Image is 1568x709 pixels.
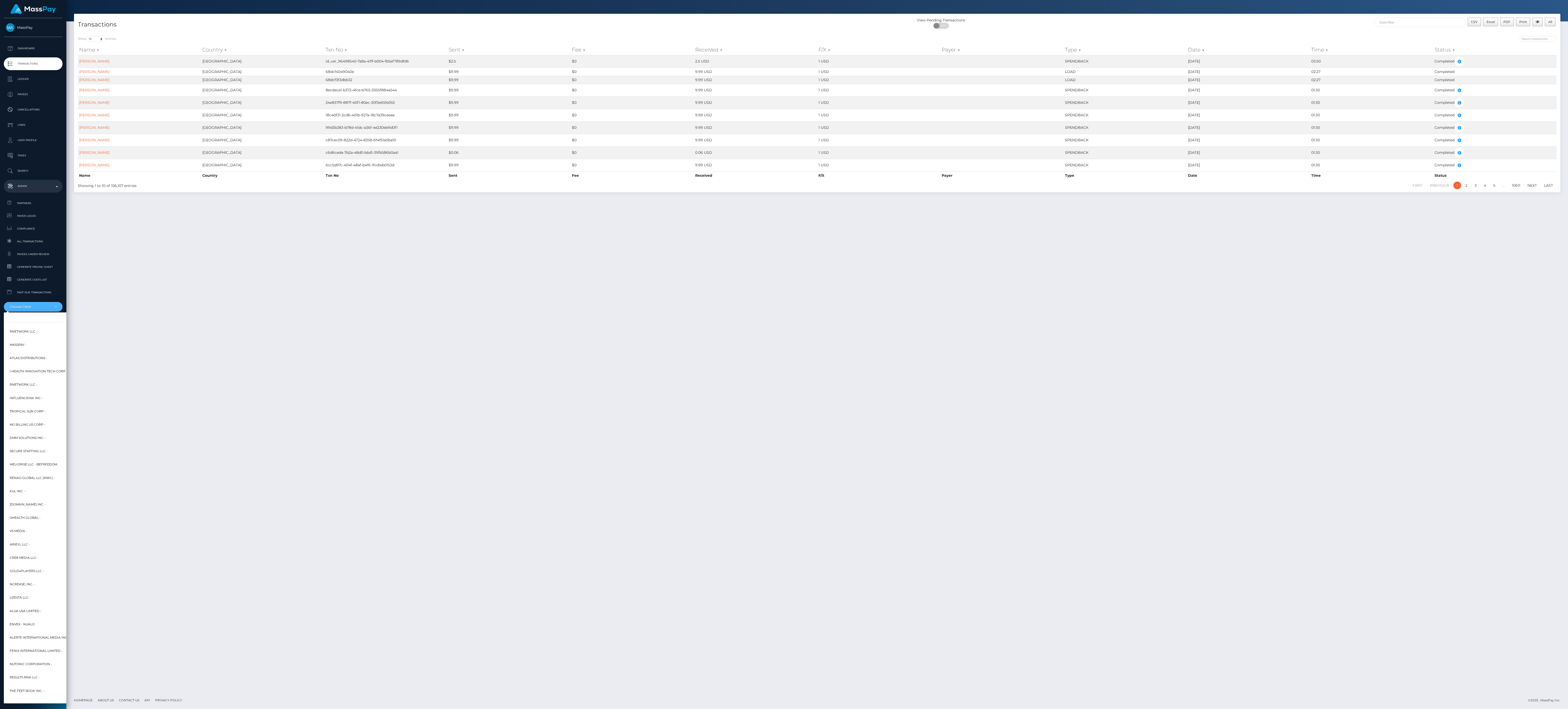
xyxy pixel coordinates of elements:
[4,302,63,312] button: Choose Client
[4,180,63,193] a: Admin
[10,341,27,348] span: MassPay -
[1433,159,1557,171] td: Completed
[694,121,817,134] td: 9.99 USD
[10,515,41,521] span: UHealth Global -
[1433,121,1557,134] td: Completed
[1433,134,1557,146] td: Completed
[78,20,813,29] h4: Transactions
[1187,134,1310,146] td: [DATE]
[10,541,30,548] span: Arieyl LLC -
[1487,20,1495,24] span: Excel
[447,45,571,55] th: Sent: activate to sort column ascending
[10,488,26,495] span: Kul Inc. -
[1490,182,1498,189] a: 5
[571,84,694,96] td: $0
[142,696,152,704] a: API
[10,368,68,375] span: I HEALTH INNOVATION TECH CORP -
[694,84,817,96] td: 9.99 USD
[940,171,1064,180] th: Payer
[10,448,48,455] span: Secure Staffing LLC -
[1471,20,1478,24] span: CSV
[117,696,141,704] a: Contact Us
[1064,121,1187,134] td: SPENDBACK
[1310,76,1433,84] td: 02:27
[10,328,38,335] span: RNetwork LLC -
[817,121,940,134] td: 1 USD
[324,109,448,121] td: 18c40f31-2cdb-401b-927a-18c7a39ceeae
[1064,55,1187,68] td: SPENDBACK
[79,69,109,74] a: [PERSON_NAME]
[1064,76,1187,84] td: LOAD
[201,171,324,180] th: Country
[79,150,109,155] a: [PERSON_NAME]
[10,435,45,441] span: DMM Solutions Inc -
[1453,182,1461,189] a: 1
[201,96,324,109] td: [GEOGRAPHIC_DATA]
[1516,18,1530,26] button: Print
[10,421,45,428] span: MG Billing US Corp -
[79,163,109,167] a: [PERSON_NAME]
[79,100,109,105] a: [PERSON_NAME]
[324,96,448,109] td: 24e837f9-887f-40f1-80ec-30f3e65fe055
[447,134,571,146] td: $9.99
[324,68,448,76] td: 68dcf4049040e
[6,152,60,159] p: Taxes
[10,4,56,14] img: MassPay Logo
[96,696,116,704] a: About Us
[1310,55,1433,68] td: 03:50
[1433,109,1557,121] td: Completed
[936,23,949,29] span: OFF
[4,164,63,177] a: Search
[324,76,448,84] td: 68dcf3f3dbb32
[1310,84,1433,96] td: 01:30
[694,96,817,109] td: 9.99 USD
[6,136,60,144] p: User Profile
[1064,109,1187,121] td: SPENDBACK
[1064,171,1187,180] th: Type
[817,96,940,109] td: 1 USD
[817,55,940,68] td: 1 USD
[571,76,694,84] td: $0
[6,167,60,175] p: Search
[817,159,940,171] td: 1 USD
[1187,146,1310,159] td: [DATE]
[324,171,448,180] th: Txn No
[817,171,940,180] th: F/X
[4,223,63,234] a: Compliance
[447,146,571,159] td: $0.06
[1310,159,1433,171] td: 01:30
[817,76,940,84] td: 1 USD
[1187,109,1310,121] td: [DATE]
[10,661,52,668] span: Nutonic Corporation -
[447,96,571,109] td: $9.99
[4,274,63,285] a: Generate Costs List
[1468,18,1481,26] button: CSV
[201,76,324,84] td: [GEOGRAPHIC_DATA]
[694,55,817,68] td: 2.5 USD
[4,261,63,272] a: Generate Pricing Sheet
[1503,20,1510,24] span: PDF
[4,119,63,131] a: Links
[10,581,35,588] span: Ncrease, Inc. -
[694,45,817,55] th: Received: activate to sort column ascending
[4,149,63,162] a: Taxes
[4,236,63,247] a: All Transactions
[201,45,324,55] th: Country: activate to sort column ascending
[447,68,571,76] td: $9.99
[10,554,39,561] span: Cre8 Media LLC -
[1310,68,1433,76] td: 02:27
[817,68,940,76] td: 1 USD
[4,73,63,85] a: Ledger
[6,200,60,206] span: Partners
[817,134,940,146] td: 1 USD
[10,475,55,481] span: Renao Global LLC (MWC) -
[79,138,109,142] a: [PERSON_NAME]
[1064,146,1187,159] td: SPENDBACK
[153,696,184,704] a: Privacy Policy
[1525,182,1540,189] a: Next
[1519,20,1527,24] span: Print
[1310,109,1433,121] td: 01:30
[78,181,690,188] div: Showing 1 to 10 of 106,107 entries
[940,45,1064,55] th: Payer: activate to sort column ascending
[6,289,60,295] span: Past Due Transactions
